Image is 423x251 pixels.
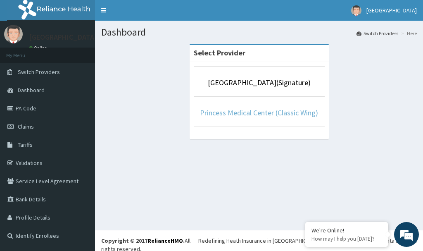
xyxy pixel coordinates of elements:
[18,123,34,130] span: Claims
[198,237,417,245] div: Redefining Heath Insurance in [GEOGRAPHIC_DATA] using Telemedicine and Data Science!
[351,5,361,16] img: User Image
[311,227,382,234] div: We're Online!
[4,25,23,43] img: User Image
[18,68,60,76] span: Switch Providers
[18,141,33,148] span: Tariffs
[147,237,183,244] a: RelianceHMO
[366,7,417,14] span: [GEOGRAPHIC_DATA]
[194,48,245,57] strong: Select Provider
[29,45,49,51] a: Online
[311,235,382,242] p: How may I help you today?
[200,108,318,117] a: Princess Medical Center (Classic Wing)
[399,30,417,37] li: Here
[356,30,398,37] a: Switch Providers
[29,33,97,41] p: [GEOGRAPHIC_DATA]
[208,78,311,87] a: [GEOGRAPHIC_DATA](Signature)
[18,86,45,94] span: Dashboard
[101,27,417,38] h1: Dashboard
[101,237,185,244] strong: Copyright © 2017 .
